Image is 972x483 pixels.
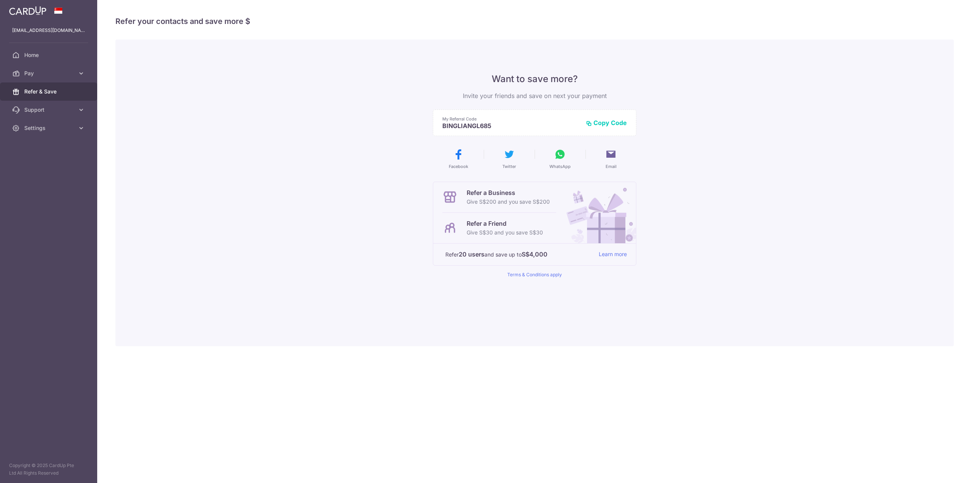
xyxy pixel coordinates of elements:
p: My Referral Code [442,116,580,122]
span: Facebook [449,163,468,169]
iframe: Opens a widget where you can find more information [923,460,964,479]
a: Learn more [599,250,627,259]
button: WhatsApp [538,148,582,169]
span: Home [24,51,74,59]
p: Give S$200 and you save S$200 [467,197,550,206]
p: Invite your friends and save on next your payment [433,91,636,100]
span: Twitter [502,163,516,169]
strong: 20 users [459,250,484,259]
p: Refer a Friend [467,219,543,228]
span: Pay [24,70,74,77]
p: Want to save more? [433,73,636,85]
p: Refer and save up to [445,250,593,259]
span: Refer & Save [24,88,74,95]
img: CardUp [9,6,46,15]
p: Give S$30 and you save S$30 [467,228,543,237]
span: WhatsApp [549,163,571,169]
span: Settings [24,124,74,132]
span: Support [24,106,74,114]
p: BINGLIANGL685 [442,122,580,130]
strong: S$4,000 [522,250,548,259]
button: Twitter [487,148,532,169]
span: Email [606,163,617,169]
button: Facebook [436,148,481,169]
a: Terms & Conditions apply [507,272,562,277]
img: Refer [559,182,636,243]
button: Copy Code [586,119,627,127]
h4: Refer your contacts and save more $ [115,15,954,27]
button: Email [589,148,633,169]
p: Refer a Business [467,188,550,197]
p: [EMAIL_ADDRESS][DOMAIN_NAME] [12,27,85,34]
